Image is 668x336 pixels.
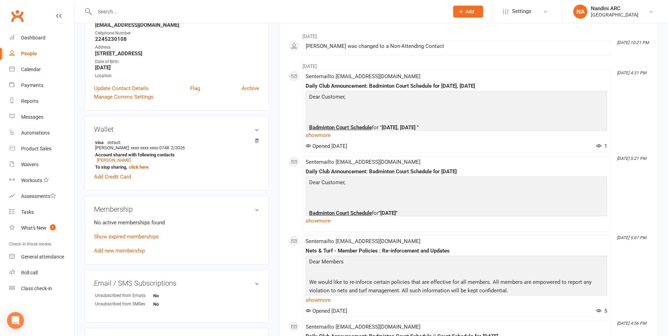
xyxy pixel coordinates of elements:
input: Search... [93,7,444,17]
b: [DATE], [DATE] " [382,124,419,131]
span: 2/2026 [171,145,185,150]
a: show more [306,130,607,140]
h3: Membership [94,205,259,213]
a: [PERSON_NAME] [97,157,131,163]
span: Settings [512,4,531,19]
span: Sent email to [EMAIL_ADDRESS][DOMAIN_NAME] [306,324,420,330]
div: What's New [21,225,46,231]
span: Sent email to [EMAIL_ADDRESS][DOMAIN_NAME] [306,73,420,80]
strong: [EMAIL_ADDRESS][DOMAIN_NAME] [95,22,259,28]
a: Update Contact Details [94,84,149,93]
b: "[DATE]" [379,210,398,216]
a: Add Credit Card [94,173,131,181]
i: [DATE] 4:56 PM [617,321,646,326]
span: Dear Customer, [309,94,345,100]
strong: visa [95,139,256,145]
span: Dear Customer, [309,179,345,186]
div: [GEOGRAPHIC_DATA] [591,12,638,18]
a: Waivers [9,157,74,173]
a: Clubworx [8,7,26,25]
span: Opened [DATE] [306,143,347,149]
a: Product Sales [9,141,74,157]
a: show more [306,295,607,305]
span: Sent email to [EMAIL_ADDRESS][DOMAIN_NAME] [306,238,420,244]
h3: Email / SMS Subscriptions [94,279,259,287]
a: Archive [242,84,259,93]
a: Class kiosk mode [9,281,74,297]
div: Assessments [21,193,56,199]
li: [DATE] [288,59,649,70]
div: Roll call [21,270,38,275]
a: Messages [9,109,74,125]
a: Automations [9,125,74,141]
div: Payments [21,82,43,88]
div: Product Sales [21,146,51,151]
div: Open Intercom Messenger [7,312,24,329]
a: Tasks [9,204,74,220]
p: Dear Members [307,257,605,268]
div: [PERSON_NAME] was changed to a Non-Attending Contact [306,43,607,49]
div: Messages [21,114,43,120]
a: show more [306,216,607,226]
span: Add [466,9,474,14]
a: Calendar [9,62,74,77]
strong: Account shared with following contacts [95,152,256,157]
p: No active memberships found [94,218,259,227]
span: 1 [50,224,56,230]
p: We would like to re-inforce certain policies that are effective for all members. All members are ... [307,278,605,297]
span: for [372,210,398,216]
button: Add [453,6,483,18]
a: Add new membership [94,248,145,254]
a: Show expired memberships [94,234,159,240]
span: Opened [DATE] [306,308,347,314]
div: Nandini ARC [591,5,638,12]
div: Cellphone Number [95,30,259,37]
strong: No [153,293,194,298]
li: [PERSON_NAME] [94,138,259,171]
div: Class check-in [21,286,52,291]
div: Tasks [21,209,34,215]
a: What's New1 [9,220,74,236]
li: [DATE] [288,29,649,40]
i: [DATE] 4:31 PM [617,70,646,75]
strong: 2245230108 [95,36,259,42]
strong: [DATE] [95,64,259,71]
div: Nets & Turf - Member Policies : Re-inforcement and Updates [306,248,607,254]
div: Unsubscribed from SMSes [95,301,153,307]
i: [DATE] 5:07 PM [617,235,646,240]
div: Waivers [21,162,38,167]
i: [DATE] 10:21 PM [617,40,649,45]
a: Flag [190,84,200,93]
span: 1 [596,143,607,149]
div: Automations [21,130,50,136]
u: Badminton Court Schedule [309,124,372,131]
div: Unsubscribed from Emails [95,292,153,299]
i: [DATE] 5:21 PM [617,156,646,161]
a: General attendance kiosk mode [9,249,74,265]
h3: Wallet [94,125,259,133]
span: xxxx xxxx xxxx 0748 [131,145,169,150]
div: Date of Birth [95,58,259,65]
div: Calendar [21,67,41,72]
a: click here [129,164,149,170]
span: 5 [596,308,607,314]
strong: [STREET_ADDRESS] [95,50,259,57]
div: Address [95,44,259,51]
div: Location [95,73,259,79]
a: Payments [9,77,74,93]
div: Daily Club Announcement: Badminton Court Schedule for [DATE] [306,169,607,175]
a: Manage Comms Settings [94,93,154,101]
a: Workouts [9,173,74,188]
div: Dashboard [21,35,45,41]
div: General attendance [21,254,64,260]
a: People [9,46,74,62]
p: for " [307,123,605,133]
span: default [105,139,123,145]
span: Sent email to [EMAIL_ADDRESS][DOMAIN_NAME] [306,159,420,165]
a: Dashboard [9,30,74,46]
div: NA [573,5,587,19]
div: Workouts [21,178,42,183]
div: Daily Club Announcement: Badminton Court Schedule for [DATE], [DATE] [306,83,607,89]
strong: No [153,301,194,307]
div: People [21,51,37,56]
